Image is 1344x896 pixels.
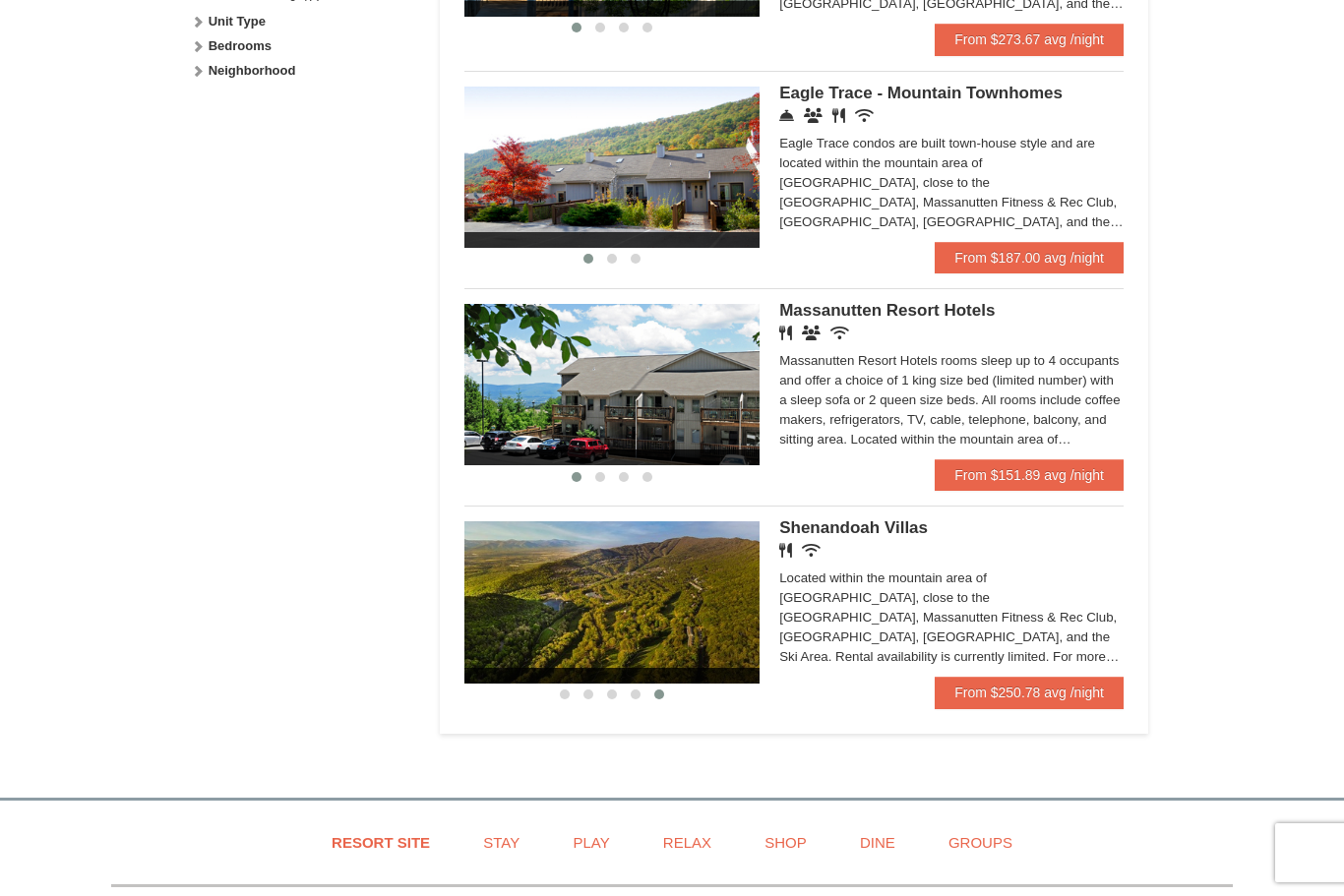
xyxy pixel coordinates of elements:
[307,820,455,865] a: Resort Site
[779,108,794,123] i: Concierge Desk
[458,820,544,865] a: Stay
[548,820,634,865] a: Play
[779,326,792,340] i: Restaurant
[209,63,296,78] strong: Neighborhood
[935,459,1124,491] a: From $151.89 avg /night
[830,326,849,340] i: Wireless Internet (free)
[832,108,845,123] i: Restaurant
[835,820,920,865] a: Dine
[779,568,1124,667] div: Located within the mountain area of [GEOGRAPHIC_DATA], close to the [GEOGRAPHIC_DATA], Massanutte...
[935,677,1124,708] a: From $250.78 avg /night
[779,301,995,320] span: Massanutten Resort Hotels
[802,543,821,558] i: Wireless Internet (free)
[209,38,272,53] strong: Bedrooms
[924,820,1037,865] a: Groups
[935,242,1124,273] a: From $187.00 avg /night
[740,820,831,865] a: Shop
[935,24,1124,55] a: From $273.67 avg /night
[804,108,823,123] i: Conference Facilities
[779,84,1063,102] span: Eagle Trace - Mountain Townhomes
[779,518,928,537] span: Shenandoah Villas
[779,351,1124,449] div: Massanutten Resort Hotels rooms sleep up to 4 occupants and offer a choice of 1 king size bed (li...
[855,108,874,123] i: Wireless Internet (free)
[209,14,266,29] strong: Unit Type
[639,820,736,865] a: Relax
[779,134,1124,232] div: Eagle Trace condos are built town-house style and are located within the mountain area of [GEOGRA...
[802,326,821,340] i: Banquet Facilities
[779,543,792,558] i: Restaurant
